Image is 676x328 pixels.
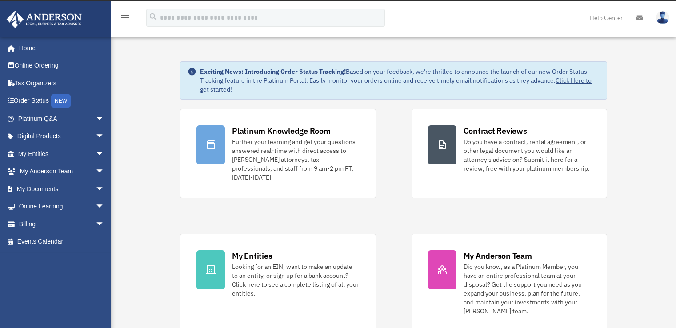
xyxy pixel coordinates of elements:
[6,39,113,57] a: Home
[232,250,272,261] div: My Entities
[412,109,607,198] a: Contract Reviews Do you have a contract, rental agreement, or other legal document you would like...
[464,250,532,261] div: My Anderson Team
[232,125,331,136] div: Platinum Knowledge Room
[6,57,118,75] a: Online Ordering
[6,145,118,163] a: My Entitiesarrow_drop_down
[6,163,118,180] a: My Anderson Teamarrow_drop_down
[6,198,118,216] a: Online Learningarrow_drop_down
[6,128,118,145] a: Digital Productsarrow_drop_down
[464,125,527,136] div: Contract Reviews
[96,110,113,128] span: arrow_drop_down
[464,137,591,173] div: Do you have a contract, rental agreement, or other legal document you would like an attorney's ad...
[6,215,118,233] a: Billingarrow_drop_down
[656,11,669,24] img: User Pic
[6,74,118,92] a: Tax Organizers
[6,233,118,251] a: Events Calendar
[51,94,71,108] div: NEW
[200,76,592,93] a: Click Here to get started!
[200,67,600,94] div: Based on your feedback, we're thrilled to announce the launch of our new Order Status Tracking fe...
[180,109,376,198] a: Platinum Knowledge Room Further your learning and get your questions answered real-time with dire...
[120,16,131,23] a: menu
[96,163,113,181] span: arrow_drop_down
[96,145,113,163] span: arrow_drop_down
[6,92,118,110] a: Order StatusNEW
[96,215,113,233] span: arrow_drop_down
[120,12,131,23] i: menu
[232,262,359,298] div: Looking for an EIN, want to make an update to an entity, or sign up for a bank account? Click her...
[96,128,113,146] span: arrow_drop_down
[200,68,346,76] strong: Exciting News: Introducing Order Status Tracking!
[6,110,118,128] a: Platinum Q&Aarrow_drop_down
[96,198,113,216] span: arrow_drop_down
[4,11,84,28] img: Anderson Advisors Platinum Portal
[464,262,591,316] div: Did you know, as a Platinum Member, you have an entire professional team at your disposal? Get th...
[148,12,158,22] i: search
[96,180,113,198] span: arrow_drop_down
[6,180,118,198] a: My Documentsarrow_drop_down
[232,137,359,182] div: Further your learning and get your questions answered real-time with direct access to [PERSON_NAM...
